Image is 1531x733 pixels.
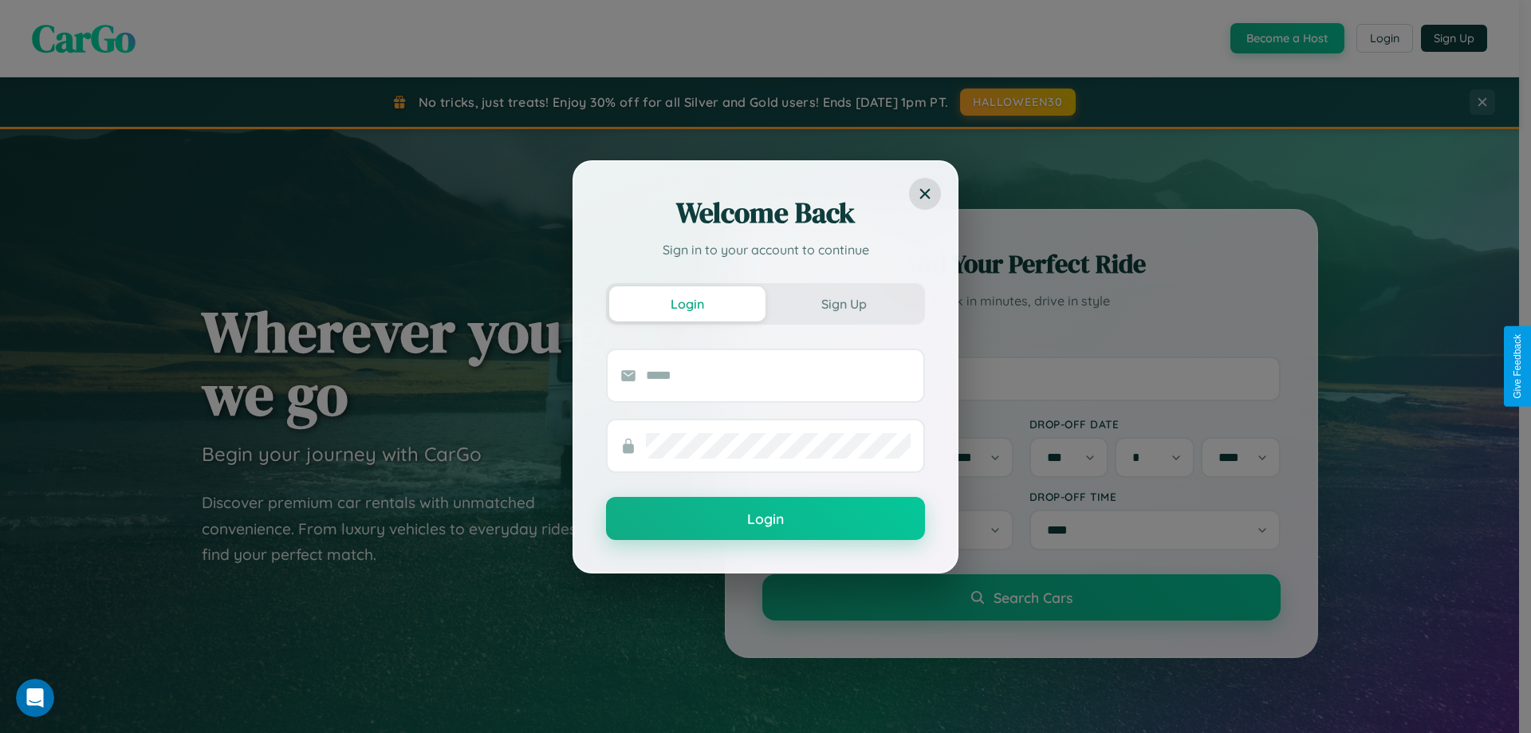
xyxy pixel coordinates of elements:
[765,286,922,321] button: Sign Up
[606,194,925,232] h2: Welcome Back
[606,240,925,259] p: Sign in to your account to continue
[609,286,765,321] button: Login
[1512,334,1523,399] div: Give Feedback
[16,679,54,717] iframe: Intercom live chat
[606,497,925,540] button: Login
